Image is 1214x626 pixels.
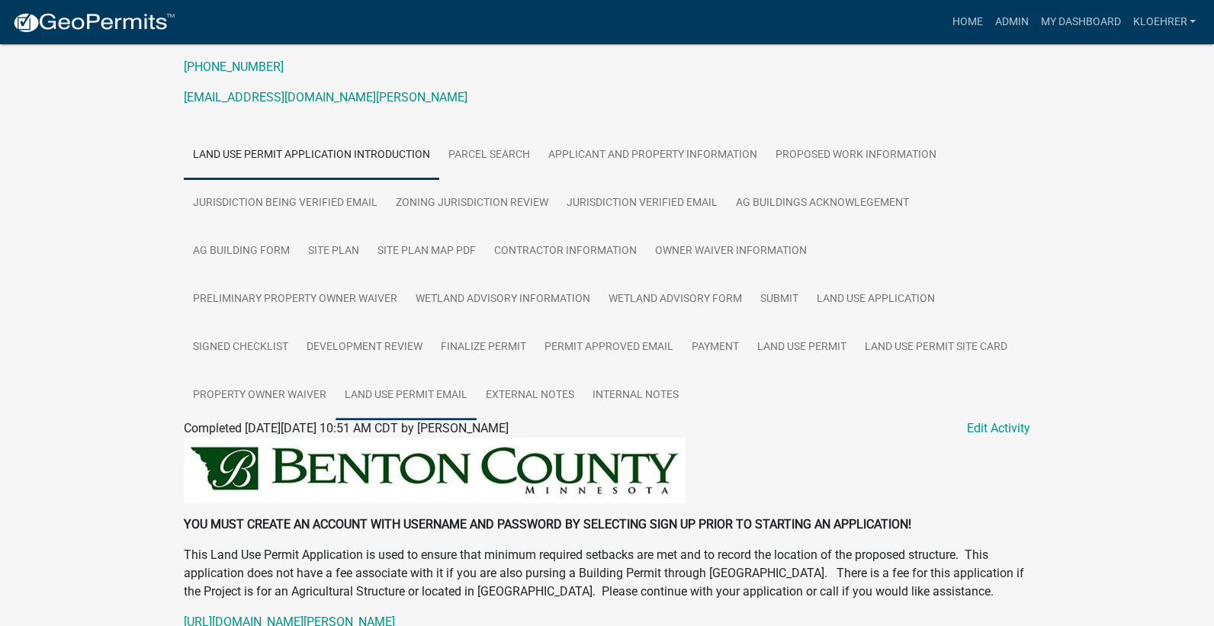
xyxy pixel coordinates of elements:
a: Land Use Application [808,275,944,324]
a: External Notes [477,371,583,420]
a: Contractor Information [485,227,646,276]
a: Site Plan Map PDF [368,227,485,276]
a: Parcel search [439,131,539,180]
a: Home [946,8,988,37]
a: Land Use Permit Email [336,371,477,420]
a: Internal Notes [583,371,688,420]
a: Wetland Advisory Information [406,275,599,324]
a: Admin [988,8,1034,37]
a: Signed Checklist [184,323,297,372]
a: Jurisdiction verified email [557,179,727,228]
a: Edit Activity [967,419,1030,438]
strong: YOU MUST CREATE AN ACCOUNT WITH USERNAME AND PASSWORD BY SELECTING SIGN UP PRIOR TO STARTING AN A... [184,517,911,531]
a: Ag Buildings Acknowlegement [727,179,918,228]
a: Property Owner Waiver [184,371,336,420]
a: My Dashboard [1034,8,1126,37]
a: [PHONE_NUMBER] [184,59,284,74]
a: Land Use Permit [748,323,856,372]
a: Land Use Permit Application Introduction [184,131,439,180]
a: Preliminary Property Owner Waiver [184,275,406,324]
a: Applicant and Property Information [539,131,766,180]
a: Owner Waiver Information [646,227,816,276]
a: Proposed Work Information [766,131,946,180]
a: Permit Approved Email [535,323,682,372]
a: kloehrer [1126,8,1202,37]
a: Finalize Permit [432,323,535,372]
img: BENTON_HEADER_6a8b96a6-b3ba-419c-b71a-ca67a580911a.jfif [184,438,686,503]
a: Submit [751,275,808,324]
a: Wetland Advisory Form [599,275,751,324]
a: Development Review [297,323,432,372]
a: Ag Building Form [184,227,299,276]
a: Land Use Permit Site Card [856,323,1016,372]
a: Payment [682,323,748,372]
p: This Land Use Permit Application is used to ensure that minimum required setbacks are met and to ... [184,546,1030,601]
a: Zoning Jurisdiction Review [387,179,557,228]
a: Site Plan [299,227,368,276]
span: Completed [DATE][DATE] 10:51 AM CDT by [PERSON_NAME] [184,421,509,435]
a: Jurisdiction Being Verified Email [184,179,387,228]
a: [EMAIL_ADDRESS][DOMAIN_NAME][PERSON_NAME] [184,90,467,104]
